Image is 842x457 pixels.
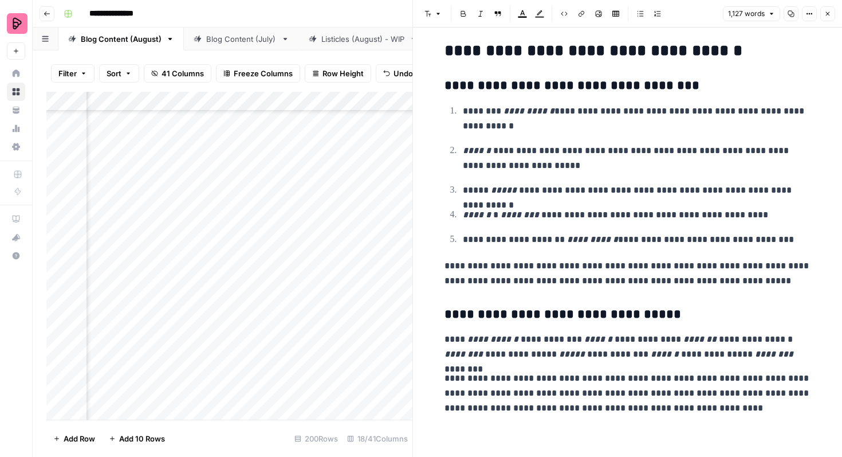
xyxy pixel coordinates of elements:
[7,13,27,34] img: Preply Logo
[7,229,25,246] div: What's new?
[376,64,420,83] button: Undo
[102,429,172,448] button: Add 10 Rows
[322,68,364,79] span: Row Height
[7,9,25,38] button: Workspace: Preply
[107,68,121,79] span: Sort
[7,210,25,228] a: AirOps Academy
[321,33,405,45] div: Listicles (August) - WIP
[46,429,102,448] button: Add Row
[7,101,25,119] a: Your Data
[7,228,25,247] button: What's new?
[7,64,25,83] a: Home
[64,433,95,444] span: Add Row
[51,64,95,83] button: Filter
[394,68,413,79] span: Undo
[7,119,25,138] a: Usage
[299,28,427,50] a: Listicles (August) - WIP
[58,68,77,79] span: Filter
[728,9,765,19] span: 1,127 words
[723,6,780,21] button: 1,127 words
[7,138,25,156] a: Settings
[206,33,277,45] div: Blog Content (July)
[162,68,204,79] span: 41 Columns
[7,83,25,101] a: Browse
[81,33,162,45] div: Blog Content (August)
[144,64,211,83] button: 41 Columns
[343,429,412,448] div: 18/41 Columns
[234,68,293,79] span: Freeze Columns
[305,64,371,83] button: Row Height
[58,28,184,50] a: Blog Content (August)
[290,429,343,448] div: 200 Rows
[7,247,25,265] button: Help + Support
[99,64,139,83] button: Sort
[184,28,299,50] a: Blog Content (July)
[119,433,165,444] span: Add 10 Rows
[216,64,300,83] button: Freeze Columns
